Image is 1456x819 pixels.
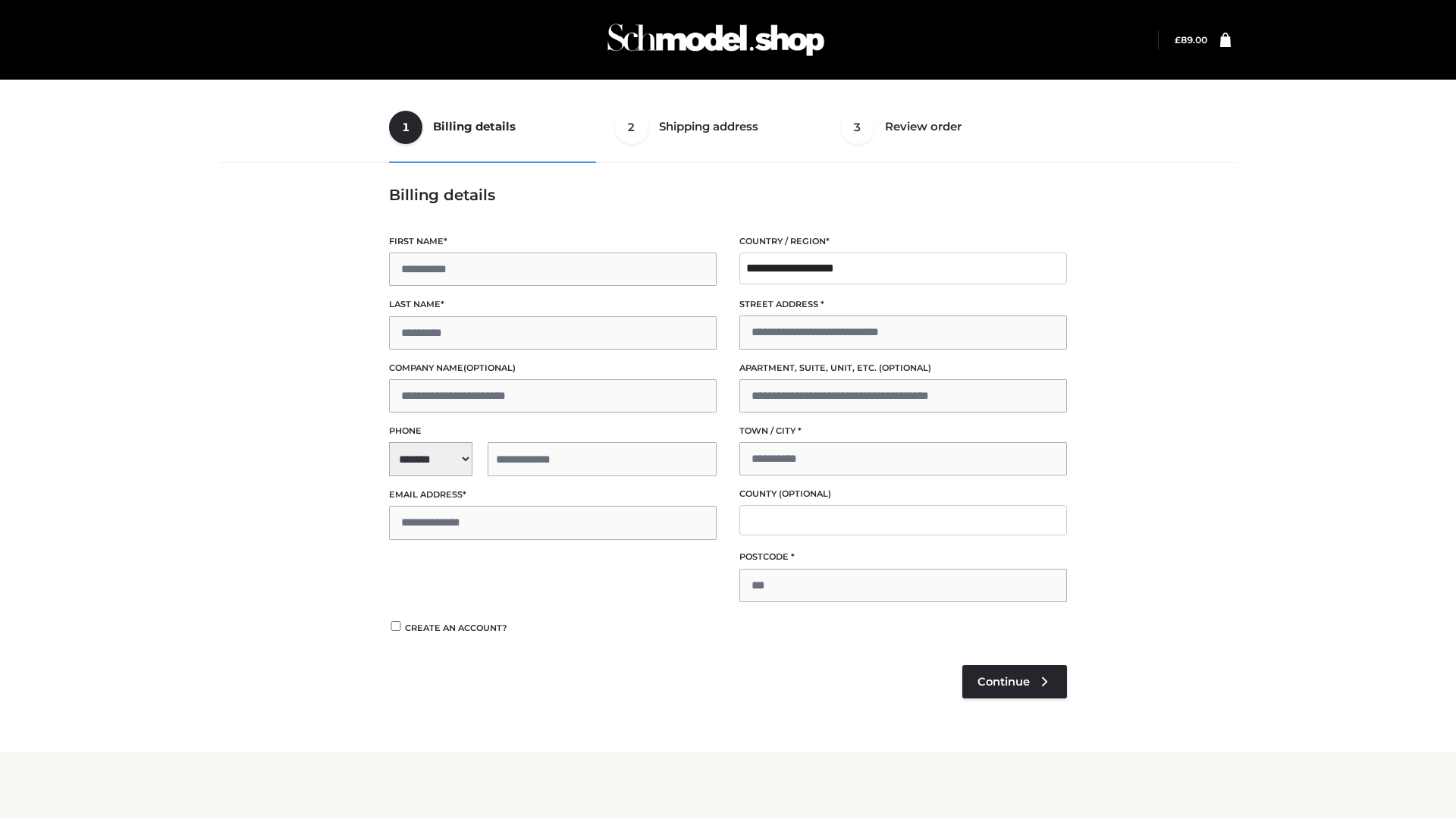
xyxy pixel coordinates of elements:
[879,362,931,373] span: (optional)
[1175,34,1207,45] a: £89.00
[389,488,717,502] label: Email address
[779,488,831,499] span: (optional)
[739,297,1067,312] label: Street address
[739,487,1067,501] label: County
[739,424,1067,438] label: Town / City
[1175,34,1207,45] bdi: 89.00
[602,10,830,70] img: Schmodel Admin 964
[739,361,1067,375] label: Apartment, suite, unit, etc.
[389,186,1067,204] h3: Billing details
[977,675,1030,689] span: Continue
[739,234,1067,249] label: Country / Region
[1175,34,1181,45] span: £
[405,623,507,633] span: Create an account?
[389,621,403,631] input: Create an account?
[389,424,717,438] label: Phone
[962,665,1067,698] a: Continue
[389,234,717,249] label: First name
[739,550,1067,564] label: Postcode
[389,297,717,312] label: Last name
[463,362,516,373] span: (optional)
[389,361,717,375] label: Company name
